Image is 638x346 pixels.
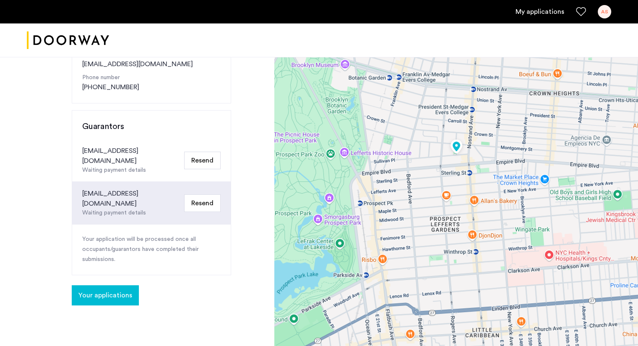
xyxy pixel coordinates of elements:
[516,7,564,17] a: My application
[72,292,139,299] cazamio-button: Go to application
[82,121,221,132] h3: Guarantors
[82,59,193,69] a: [EMAIL_ADDRESS][DOMAIN_NAME]
[82,235,221,265] p: Your application will be processed once all occupants/guarantors have completed their submissions.
[184,152,221,169] button: Resend Email
[27,25,109,56] img: logo
[82,146,181,166] div: [EMAIL_ADDRESS][DOMAIN_NAME]
[72,285,139,305] button: button
[82,73,221,82] p: Phone number
[576,7,586,17] a: Favorites
[184,194,221,212] button: Resend Email
[82,82,139,92] a: [PHONE_NUMBER]
[82,188,181,209] div: [EMAIL_ADDRESS][DOMAIN_NAME]
[598,5,611,18] div: AS
[82,166,181,175] div: Waiting payment details
[27,25,109,56] a: Cazamio logo
[82,209,181,217] div: Waiting payment details
[78,290,132,300] span: Your applications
